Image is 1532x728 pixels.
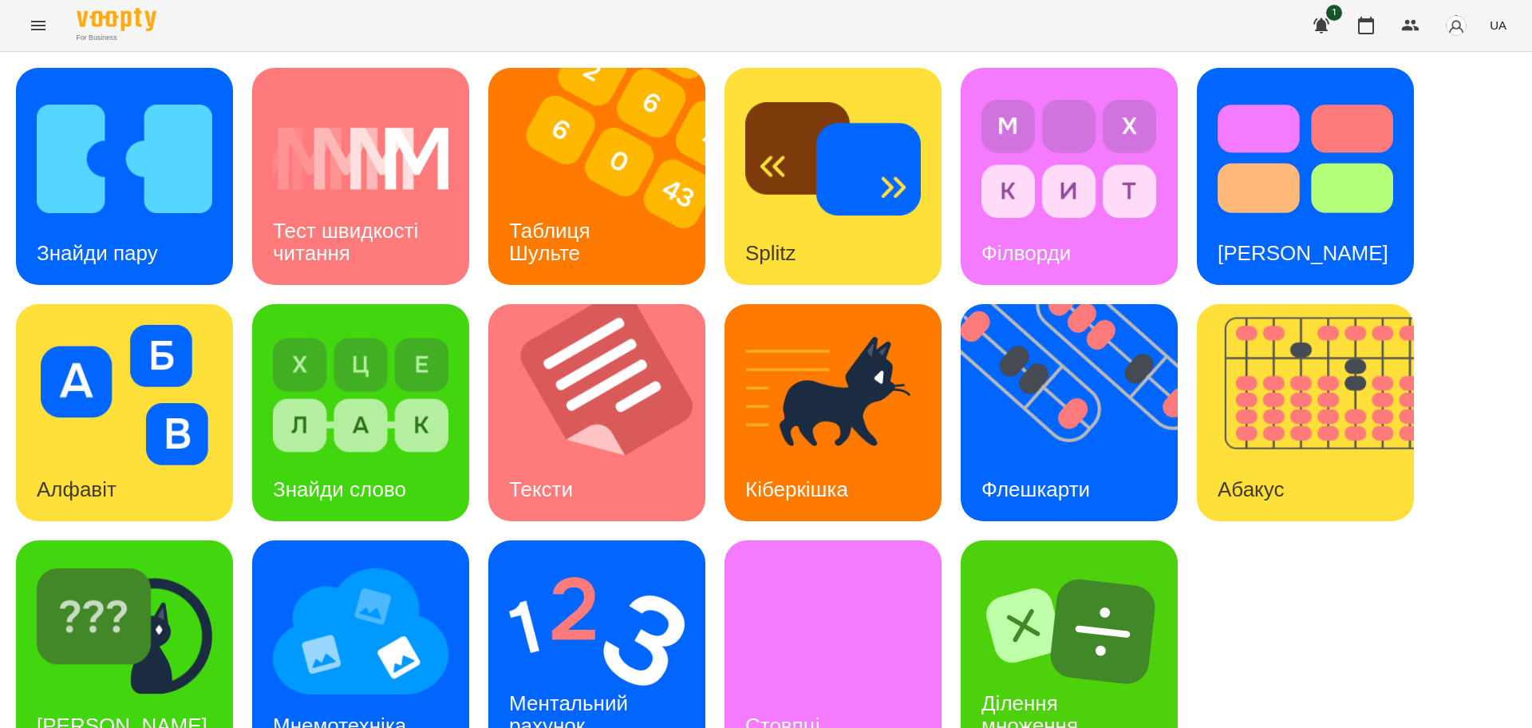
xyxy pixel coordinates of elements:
[981,561,1157,702] img: Ділення множення
[37,561,212,702] img: Знайди Кіберкішку
[1326,5,1342,21] span: 1
[488,68,705,285] a: Таблиця ШультеТаблиця Шульте
[1490,17,1506,34] span: UA
[273,89,448,229] img: Тест швидкості читання
[745,89,921,229] img: Splitz
[488,68,725,285] img: Таблиця Шульте
[745,241,796,265] h3: Splitz
[273,477,406,501] h3: Знайди слово
[961,304,1198,521] img: Флешкарти
[252,304,469,521] a: Знайди словоЗнайди слово
[37,241,158,265] h3: Знайди пару
[488,304,725,521] img: Тексти
[725,68,942,285] a: SplitzSplitz
[1218,89,1393,229] img: Тест Струпа
[1218,241,1388,265] h3: [PERSON_NAME]
[1197,68,1414,285] a: Тест Струпа[PERSON_NAME]
[509,561,685,702] img: Ментальний рахунок
[981,241,1071,265] h3: Філворди
[77,33,156,43] span: For Business
[745,325,921,465] img: Кіберкішка
[1197,304,1434,521] img: Абакус
[981,89,1157,229] img: Філворди
[37,89,212,229] img: Знайди пару
[1483,10,1513,40] button: UA
[273,219,424,264] h3: Тест швидкості читання
[252,68,469,285] a: Тест швидкості читанняТест швидкості читання
[488,304,705,521] a: ТекстиТексти
[961,304,1178,521] a: ФлешкартиФлешкарти
[509,219,596,264] h3: Таблиця Шульте
[725,304,942,521] a: КіберкішкаКіберкішка
[16,304,233,521] a: АлфавітАлфавіт
[77,8,156,31] img: Voopty Logo
[961,68,1178,285] a: ФілвордиФілворди
[1445,14,1467,37] img: avatar_s.png
[37,325,212,465] img: Алфавіт
[273,325,448,465] img: Знайди слово
[16,68,233,285] a: Знайди паруЗнайди пару
[1197,304,1414,521] a: АбакусАбакус
[745,477,848,501] h3: Кіберкішка
[981,477,1090,501] h3: Флешкарти
[37,477,116,501] h3: Алфавіт
[509,477,573,501] h3: Тексти
[1218,477,1284,501] h3: Абакус
[19,6,57,45] button: Menu
[273,561,448,702] img: Мнемотехніка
